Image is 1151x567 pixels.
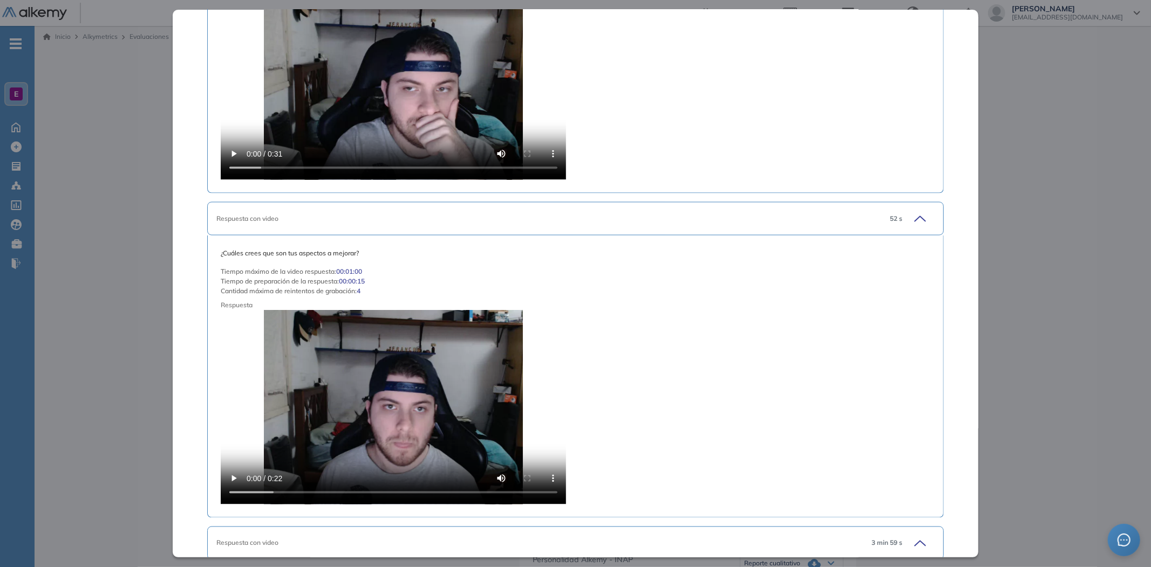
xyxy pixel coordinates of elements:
[221,300,860,310] span: Respuesta
[1118,534,1130,546] span: message
[221,286,357,296] span: Cantidad máxima de reintentos de grabación :
[339,276,365,286] span: 00:00:15
[221,248,930,258] span: ¿Cuáles crees que son tus aspectos a mejorar?
[216,538,863,548] div: Respuesta con video
[221,267,336,276] span: Tiempo máximo de la video respuesta :
[221,276,339,286] span: Tiempo de preparación de la respuesta :
[336,267,362,276] span: 00:01:00
[357,286,360,296] span: 4
[216,214,863,224] div: Respuesta con video
[890,214,902,224] span: 52 s
[871,538,902,548] span: 3 min 59 s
